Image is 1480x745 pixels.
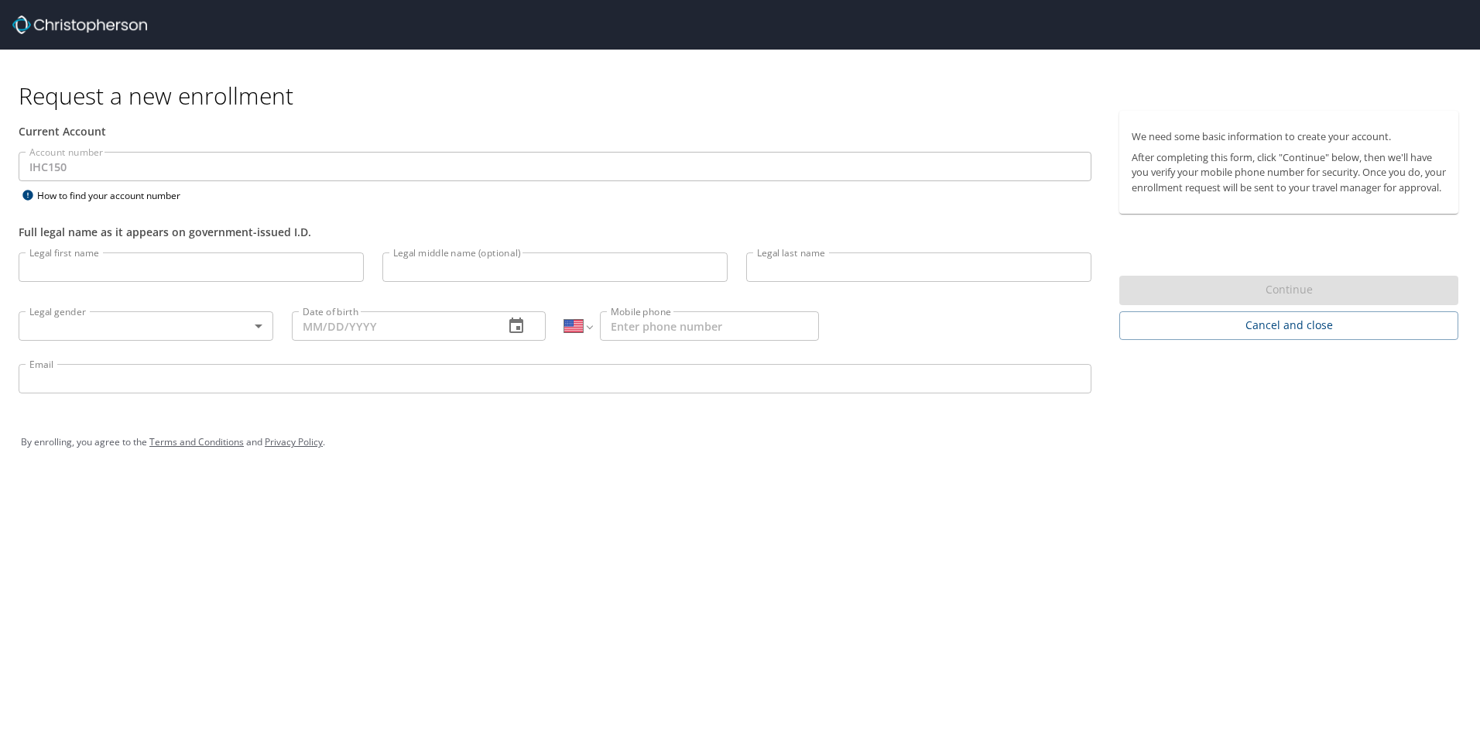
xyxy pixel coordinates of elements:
input: Enter phone number [600,311,819,341]
img: cbt logo [12,15,147,34]
button: Cancel and close [1119,311,1458,340]
p: After completing this form, click "Continue" below, then we'll have you verify your mobile phone ... [1132,150,1446,195]
div: ​ [19,311,273,341]
p: We need some basic information to create your account. [1132,129,1446,144]
div: Full legal name as it appears on government-issued I.D. [19,224,1091,240]
a: Terms and Conditions [149,435,244,448]
a: Privacy Policy [265,435,323,448]
h1: Request a new enrollment [19,81,1471,111]
div: By enrolling, you agree to the and . [21,423,1459,462]
span: Cancel and close [1132,316,1446,335]
div: How to find your account number [19,186,212,205]
input: MM/DD/YYYY [292,311,492,341]
div: Current Account [19,123,1091,139]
